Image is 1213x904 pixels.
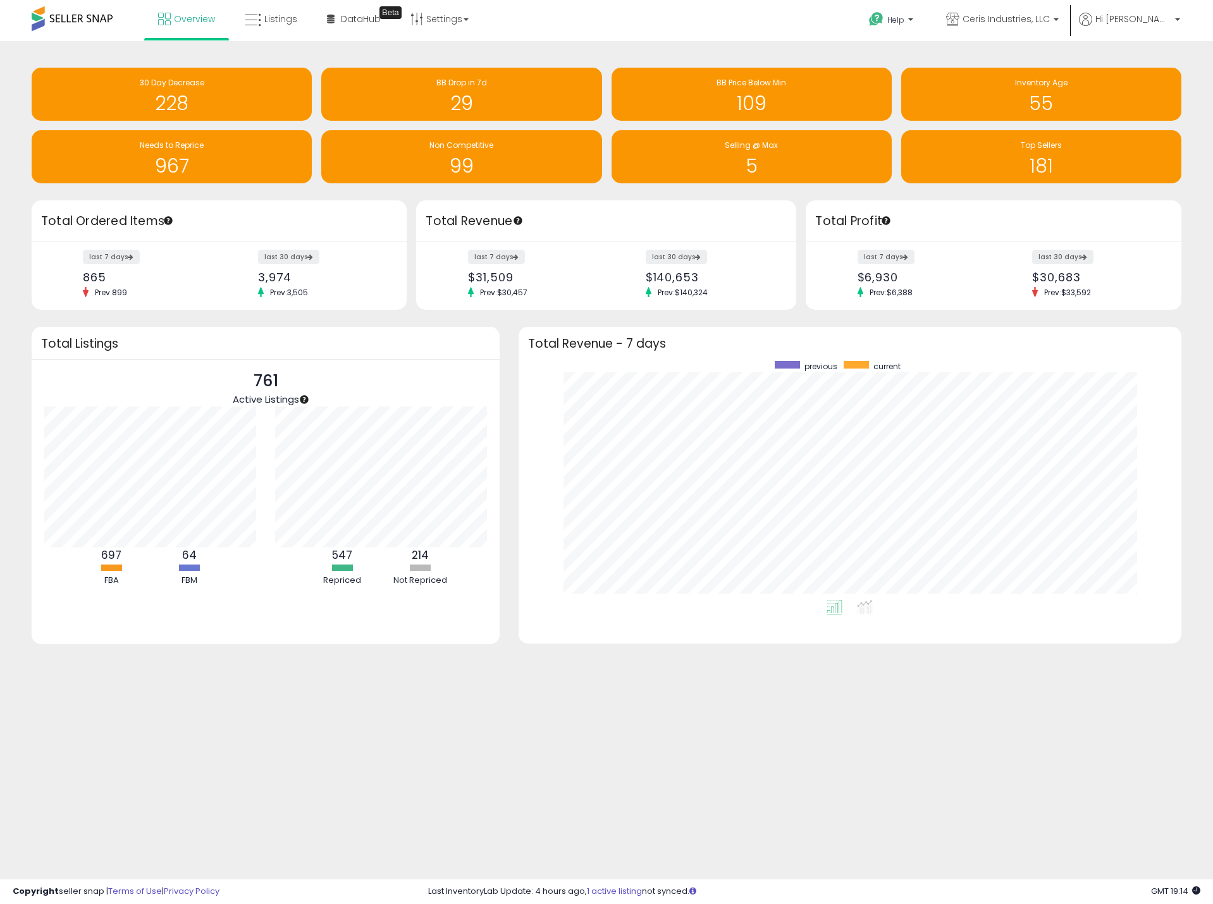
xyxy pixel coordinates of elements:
[963,13,1050,25] span: Ceris Industries, LLC
[304,575,380,587] div: Repriced
[328,156,595,176] h1: 99
[101,547,121,563] b: 697
[182,547,197,563] b: 64
[83,250,140,264] label: last 7 days
[140,77,204,88] span: 30 Day Decrease
[264,287,314,298] span: Prev: 3,505
[717,77,786,88] span: BB Price Below Min
[474,287,534,298] span: Prev: $30,457
[887,15,904,25] span: Help
[618,93,885,114] h1: 109
[1095,13,1171,25] span: Hi [PERSON_NAME]
[38,93,305,114] h1: 228
[901,130,1181,183] a: Top Sellers 181
[1032,250,1093,264] label: last 30 days
[382,575,458,587] div: Not Repriced
[328,93,595,114] h1: 29
[332,547,352,563] b: 547
[233,369,299,393] p: 761
[1032,271,1159,284] div: $30,683
[612,130,892,183] a: Selling @ Max 5
[299,394,310,405] div: Tooltip anchor
[468,250,525,264] label: last 7 days
[858,250,914,264] label: last 7 days
[901,68,1181,121] a: Inventory Age 55
[174,13,215,25] span: Overview
[321,130,601,183] a: Non Competitive 99
[429,140,493,150] span: Non Competitive
[880,215,892,226] div: Tooltip anchor
[618,156,885,176] h1: 5
[436,77,487,88] span: BB Drop in 7d
[89,287,133,298] span: Prev: 899
[863,287,919,298] span: Prev: $6,388
[264,13,297,25] span: Listings
[73,575,149,587] div: FBA
[321,68,601,121] a: BB Drop in 7d 29
[725,140,778,150] span: Selling @ Max
[612,68,892,121] a: BB Price Below Min 109
[258,271,385,284] div: 3,974
[83,271,210,284] div: 865
[512,215,524,226] div: Tooltip anchor
[140,140,204,150] span: Needs to Reprice
[41,212,397,230] h3: Total Ordered Items
[873,361,901,372] span: current
[233,393,299,406] span: Active Listings
[1038,287,1097,298] span: Prev: $33,592
[412,547,429,563] b: 214
[468,271,597,284] div: $31,509
[646,250,707,264] label: last 30 days
[858,271,985,284] div: $6,930
[859,2,926,41] a: Help
[646,271,775,284] div: $140,653
[163,215,174,226] div: Tooltip anchor
[1015,77,1068,88] span: Inventory Age
[908,156,1175,176] h1: 181
[341,13,381,25] span: DataHub
[1021,140,1062,150] span: Top Sellers
[41,339,490,348] h3: Total Listings
[1079,13,1180,41] a: Hi [PERSON_NAME]
[908,93,1175,114] h1: 55
[379,6,402,19] div: Tooltip anchor
[426,212,787,230] h3: Total Revenue
[32,68,312,121] a: 30 Day Decrease 228
[38,156,305,176] h1: 967
[804,361,837,372] span: previous
[151,575,227,587] div: FBM
[528,339,1172,348] h3: Total Revenue - 7 days
[32,130,312,183] a: Needs to Reprice 967
[815,212,1171,230] h3: Total Profit
[868,11,884,27] i: Get Help
[258,250,319,264] label: last 30 days
[651,287,714,298] span: Prev: $140,324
